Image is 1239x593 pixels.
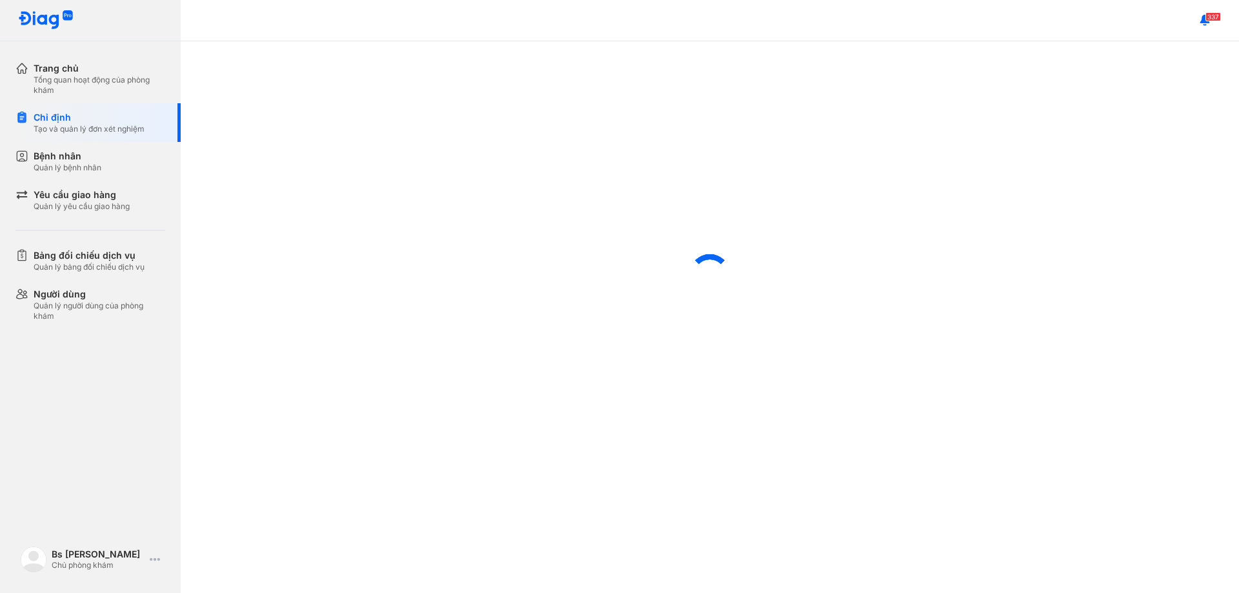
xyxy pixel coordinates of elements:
[52,560,145,570] div: Chủ phòng khám
[1205,12,1221,21] span: 337
[34,188,130,201] div: Yêu cầu giao hàng
[34,75,165,95] div: Tổng quan hoạt động của phòng khám
[34,249,145,262] div: Bảng đối chiếu dịch vụ
[21,547,46,572] img: logo
[34,163,101,173] div: Quản lý bệnh nhân
[34,150,101,163] div: Bệnh nhân
[18,10,74,30] img: logo
[34,62,165,75] div: Trang chủ
[34,301,165,321] div: Quản lý người dùng của phòng khám
[34,124,145,134] div: Tạo và quản lý đơn xét nghiệm
[34,288,165,301] div: Người dùng
[52,548,145,560] div: Bs [PERSON_NAME]
[34,111,145,124] div: Chỉ định
[34,201,130,212] div: Quản lý yêu cầu giao hàng
[34,262,145,272] div: Quản lý bảng đối chiếu dịch vụ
